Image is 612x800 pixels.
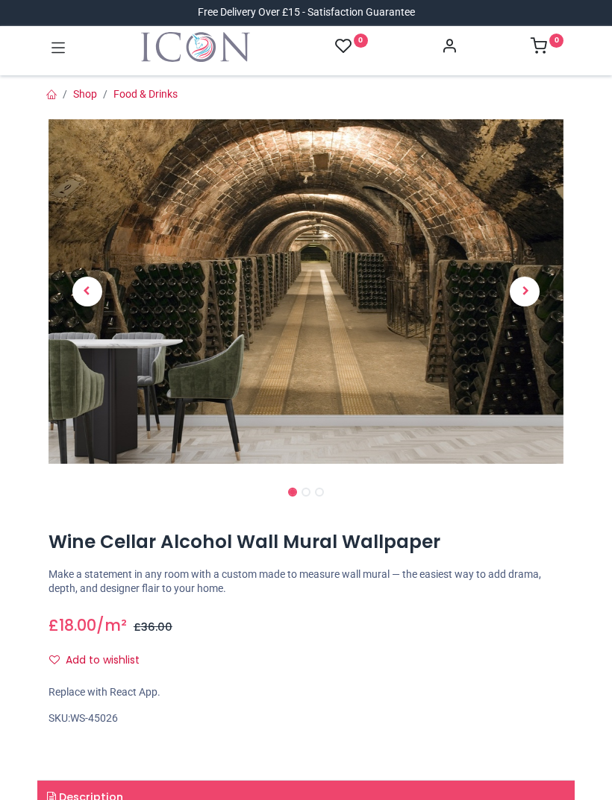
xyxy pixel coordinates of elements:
[73,88,97,100] a: Shop
[113,88,178,100] a: Food & Drinks
[141,620,172,634] span: 36.00
[134,620,172,634] span: £
[59,614,96,636] span: 18.00
[49,567,563,596] p: Make a statement in any room with a custom made to measure wall mural — the easiest way to add dr...
[141,32,250,62] img: Icon Wall Stickers
[49,614,96,636] span: £
[49,655,60,665] i: Add to wishlist
[141,32,250,62] a: Logo of Icon Wall Stickers
[96,614,127,636] span: /m²
[49,711,563,726] div: SKU:
[49,171,126,413] a: Previous
[549,34,563,48] sup: 0
[49,685,563,700] div: Replace with React App.
[354,34,368,48] sup: 0
[487,171,564,413] a: Next
[198,5,415,20] div: Free Delivery Over £15 - Satisfaction Guarantee
[510,277,540,306] span: Next
[441,42,458,54] a: Account Info
[49,119,563,464] img: Wine Cellar Alcohol Wall Mural Wallpaper
[70,712,118,724] span: WS-45026
[335,37,368,56] a: 0
[49,648,152,673] button: Add to wishlistAdd to wishlist
[531,42,563,54] a: 0
[49,529,563,555] h1: Wine Cellar Alcohol Wall Mural Wallpaper
[72,277,102,306] span: Previous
